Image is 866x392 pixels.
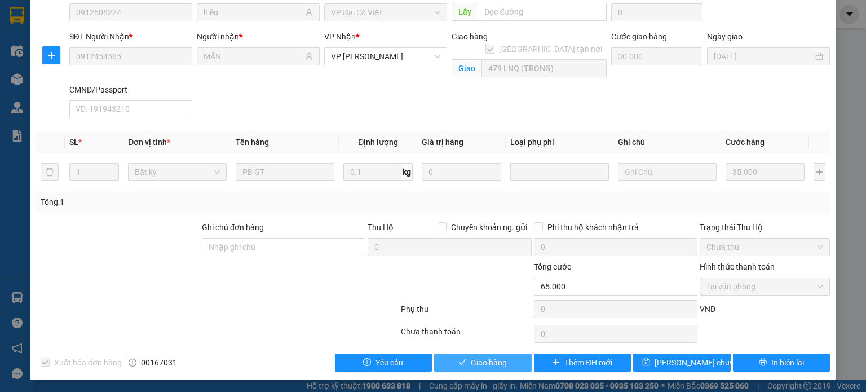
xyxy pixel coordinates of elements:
[43,51,60,60] span: plus
[552,358,560,367] span: plus
[452,3,478,21] span: Lấy
[50,356,126,369] span: Xuất hóa đơn hàng
[714,50,813,63] input: Ngày giao
[700,221,830,234] div: Trạng thái Thu Hộ
[236,163,334,181] input: VD: Bàn, Ghế
[69,30,192,43] div: SĐT Người Nhận
[129,359,136,367] span: info-circle
[69,83,192,96] div: CMND/Passport
[400,303,532,323] div: Phụ thu
[506,131,613,153] th: Loại phụ phí
[204,6,303,19] input: Tên người gửi
[202,223,264,232] label: Ghi chú đơn hàng
[422,163,501,181] input: 0
[700,305,715,314] span: VND
[707,32,743,41] label: Ngày giao
[733,354,830,372] button: printerIn biên lai
[331,48,440,65] span: VP Hoàng Văn Thụ
[564,356,612,369] span: Thêm ĐH mới
[434,354,532,372] button: checkGiao hàng
[458,358,466,367] span: check
[481,59,607,77] input: Giao tận nơi
[611,47,702,65] input: Cước giao hàng
[611,32,667,41] label: Cước giao hàng
[706,278,823,295] span: Tại văn phòng
[611,3,702,21] input: Cước lấy hàng
[368,223,394,232] span: Thu Hộ
[363,358,371,367] span: exclamation-circle
[400,325,532,345] div: Chưa thanh toán
[613,131,721,153] th: Ghi chú
[375,356,403,369] span: Yêu cầu
[471,356,507,369] span: Giao hàng
[452,32,488,41] span: Giao hàng
[69,138,78,147] span: SL
[236,138,269,147] span: Tên hàng
[494,43,607,55] span: [GEOGRAPHIC_DATA] tận nơi
[305,52,313,60] span: user
[814,163,825,181] button: plus
[128,138,170,147] span: Đơn vị tính
[633,354,731,372] button: save[PERSON_NAME] chuyển hoàn
[324,32,356,41] span: VP Nhận
[331,4,440,21] span: VP Đại Cồ Việt
[305,8,313,16] span: user
[42,46,60,64] button: plus
[642,358,650,367] span: save
[534,262,571,271] span: Tổng cước
[401,163,413,181] span: kg
[706,239,823,256] span: Chưa thu
[335,354,432,372] button: exclamation-circleYêu cầu
[204,50,303,63] input: Tên người nhận
[135,164,220,180] span: Bất kỳ
[700,262,775,271] label: Hình thức thanh toán
[726,163,805,181] input: 0
[618,163,717,181] input: Ghi Chú
[447,221,532,234] span: Chuyển khoản ng. gửi
[141,356,177,369] span: 00167031
[771,356,804,369] span: In biên lai
[41,196,335,208] div: Tổng: 1
[759,358,767,367] span: printer
[655,356,762,369] span: [PERSON_NAME] chuyển hoàn
[452,59,481,77] span: Giao
[726,138,765,147] span: Cước hàng
[202,238,365,256] input: Ghi chú đơn hàng
[534,354,631,372] button: plusThêm ĐH mới
[543,221,643,234] span: Phí thu hộ khách nhận trả
[197,30,320,43] div: Người nhận
[358,138,398,147] span: Định lượng
[478,3,607,21] input: Dọc đường
[41,163,59,181] button: delete
[422,138,463,147] span: Giá trị hàng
